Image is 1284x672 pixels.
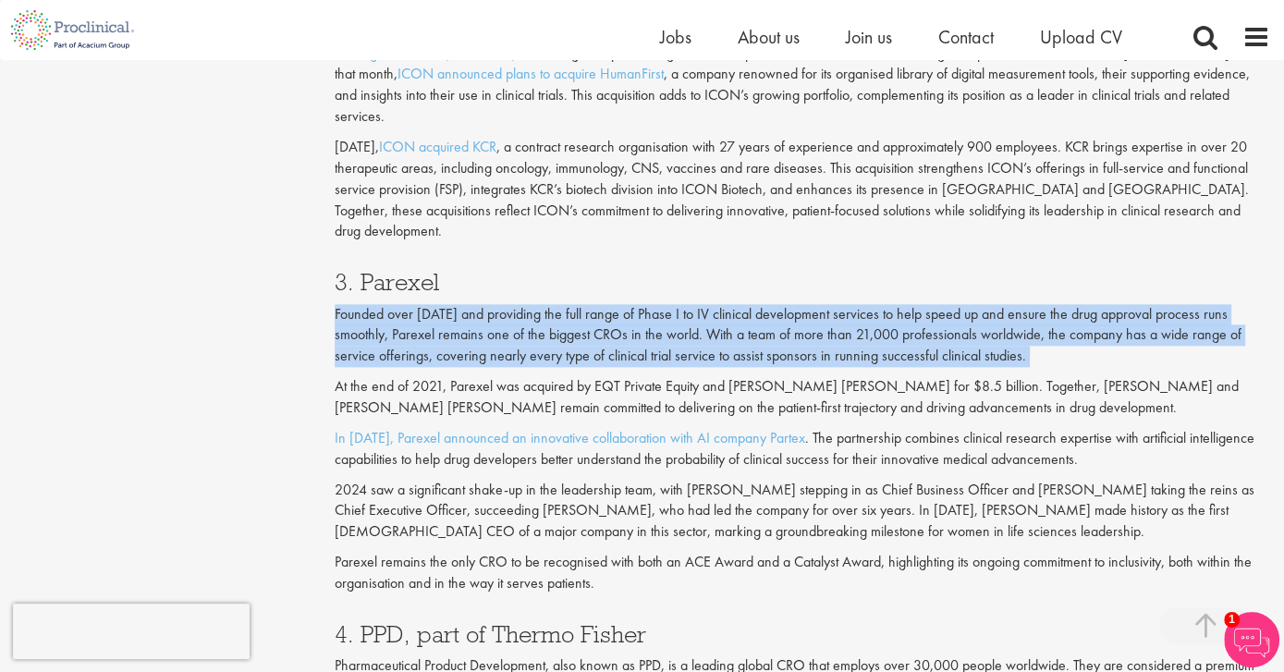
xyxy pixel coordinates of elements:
h3: 4. PPD, part of Thermo Fisher [335,622,1270,646]
p: Parexel remains the only CRO to be recognised with both an ACE Award and a Catalyst Award, highli... [335,552,1270,594]
a: In [DATE], Parexel announced an innovative collaboration with AI company Partex [335,428,805,447]
h3: 3. Parexel [335,270,1270,294]
p: 2024 saw a significant shake-up in the leadership team, with [PERSON_NAME] stepping in as Chief B... [335,480,1270,544]
p: Founded over [DATE] and providing the full range of Phase I to IV clinical development services t... [335,304,1270,368]
a: Join us [846,25,892,49]
p: In [DATE], ICON embarked on a series of strategic acquisitions to expand its capabilities and mar... [335,22,1270,128]
p: [DATE], , a contract research organisation with 27 years of experience and approximately 900 empl... [335,137,1270,242]
a: ICON acquired Clinical Research Management, Inc. (ClinicalRM) [335,22,1232,63]
a: ICON acquired KCR [379,137,496,156]
a: Jobs [660,25,691,49]
p: . The partnership combines clinical research expertise with artificial intelligence capabilities ... [335,428,1270,470]
span: 1 [1224,612,1240,628]
a: Upload CV [1040,25,1122,49]
a: ICON announced plans to acquire HumanFirst [397,64,664,83]
a: About us [738,25,800,49]
img: Chatbot [1224,612,1279,667]
p: At the end of 2021, Parexel was acquired by EQT Private Equity and [PERSON_NAME] [PERSON_NAME] fo... [335,376,1270,419]
iframe: reCAPTCHA [13,604,250,659]
a: Contact [938,25,994,49]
